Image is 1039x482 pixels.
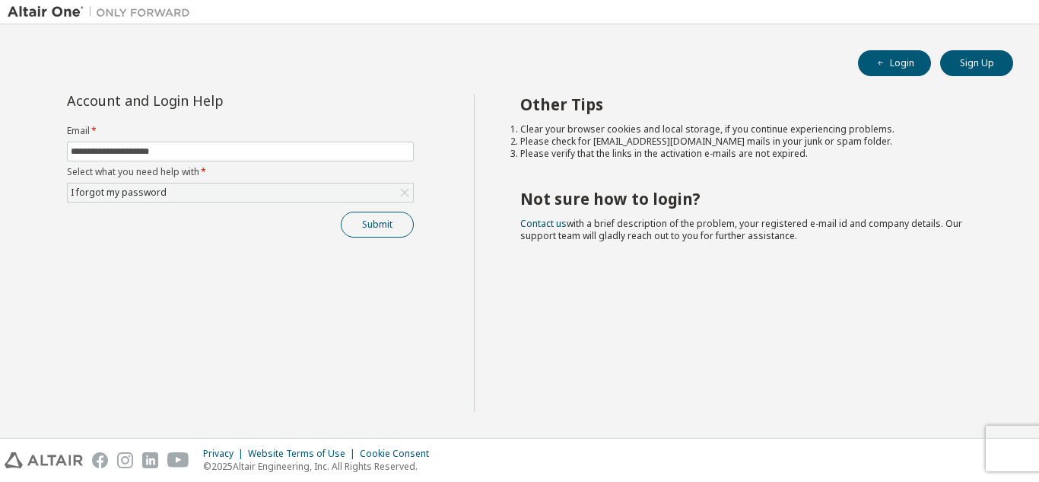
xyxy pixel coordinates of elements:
[940,50,1013,76] button: Sign Up
[67,94,345,107] div: Account and Login Help
[68,184,169,201] div: I forgot my password
[858,50,931,76] button: Login
[520,136,987,148] li: Please check for [EMAIL_ADDRESS][DOMAIN_NAME] mails in your junk or spam folder.
[360,448,438,460] div: Cookie Consent
[67,125,414,137] label: Email
[520,217,567,230] a: Contact us
[341,212,414,238] button: Submit
[520,123,987,136] li: Clear your browser cookies and local storage, if you continue experiencing problems.
[248,448,360,460] div: Website Terms of Use
[68,184,413,202] div: I forgot my password
[520,148,987,160] li: Please verify that the links in the activation e-mails are not expired.
[167,452,189,468] img: youtube.svg
[203,448,248,460] div: Privacy
[142,452,158,468] img: linkedin.svg
[8,5,198,20] img: Altair One
[520,94,987,114] h2: Other Tips
[117,452,133,468] img: instagram.svg
[92,452,108,468] img: facebook.svg
[67,166,414,178] label: Select what you need help with
[520,217,962,242] span: with a brief description of the problem, your registered e-mail id and company details. Our suppo...
[520,189,987,209] h2: Not sure how to login?
[5,452,83,468] img: altair_logo.svg
[203,460,438,473] p: © 2025 Altair Engineering, Inc. All Rights Reserved.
